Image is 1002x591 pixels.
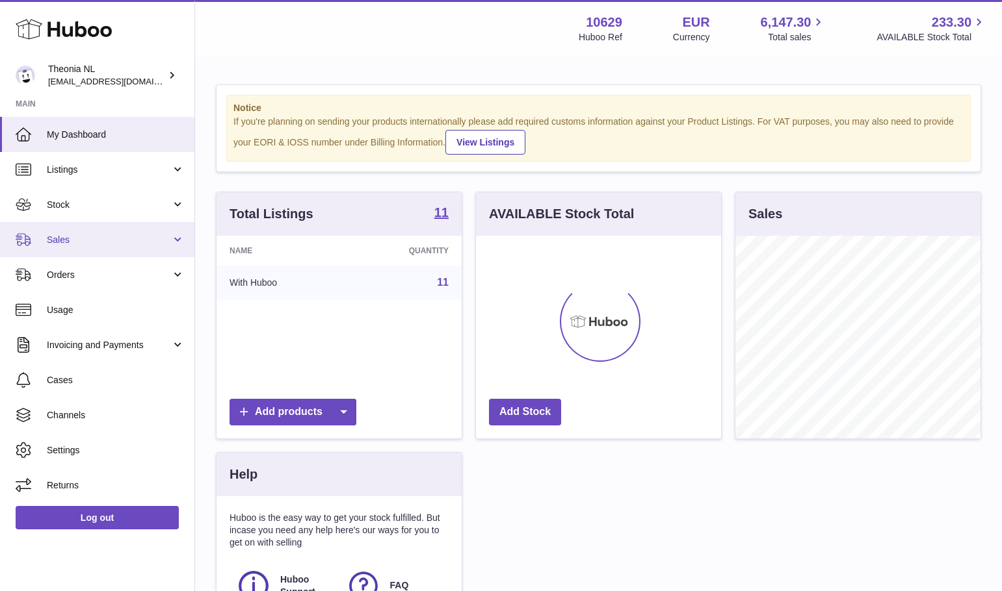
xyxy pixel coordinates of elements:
span: Orders [47,269,171,281]
span: Cases [47,374,185,386]
span: Usage [47,304,185,316]
span: Channels [47,409,185,421]
td: With Huboo [217,266,346,299]
a: 6,147.30 Total sales [761,14,826,44]
h3: AVAILABLE Stock Total [489,205,634,223]
a: Add products [230,399,356,425]
span: Returns [47,479,185,492]
div: Huboo Ref [579,31,622,44]
span: Sales [47,234,171,246]
a: 11 [434,206,449,221]
h3: Help [230,466,257,483]
th: Quantity [346,236,462,266]
div: Theonia NL [48,63,165,88]
a: Log out [16,506,179,529]
span: My Dashboard [47,129,185,141]
a: Add Stock [489,399,561,425]
th: Name [217,236,346,266]
strong: EUR [682,14,709,31]
span: Invoicing and Payments [47,339,171,351]
p: Huboo is the easy way to get your stock fulfilled. But incase you need any help here's our ways f... [230,512,449,549]
h3: Sales [748,205,782,223]
div: If you're planning on sending your products internationally please add required customs informati... [233,116,964,155]
img: info@wholesomegoods.eu [16,66,35,85]
span: Stock [47,199,171,211]
a: View Listings [445,130,525,155]
span: 6,147.30 [761,14,811,31]
strong: 10629 [586,14,622,31]
span: Listings [47,164,171,176]
span: [EMAIL_ADDRESS][DOMAIN_NAME] [48,76,191,86]
strong: 11 [434,206,449,219]
span: AVAILABLE Stock Total [877,31,986,44]
a: 11 [437,277,449,288]
div: Currency [673,31,710,44]
span: Settings [47,444,185,457]
h3: Total Listings [230,205,313,223]
strong: Notice [233,102,964,114]
span: 233.30 [932,14,971,31]
span: Total sales [768,31,826,44]
a: 233.30 AVAILABLE Stock Total [877,14,986,44]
